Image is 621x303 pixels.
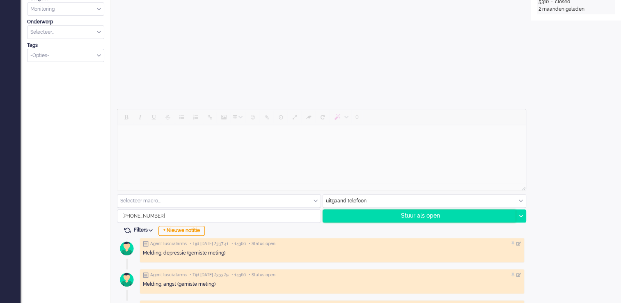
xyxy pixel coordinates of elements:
span: Agent lusciialarms [150,241,187,247]
img: ic_note_grey.svg [143,272,149,278]
body: Rich Text Area. Press ALT-0 for help. [3,3,405,18]
span: • 14366 [231,241,246,247]
img: avatar [117,238,137,259]
img: ic_note_grey.svg [143,241,149,247]
img: avatar [117,269,137,290]
div: Melding: depressie (gemiste meting) [143,250,521,257]
span: • 14366 [231,272,246,278]
div: Melding: angst (gemiste meting) [143,281,521,288]
span: • Tijd [DATE] 23:33:29 [190,272,229,278]
div: + Nieuwe notitie [158,226,205,236]
span: • Tijd [DATE] 23:37:41 [190,241,229,247]
span: Filters [134,227,156,233]
span: • Status open [249,272,275,278]
div: 2 maanden geleden [539,6,613,13]
input: +31612345678 [117,210,321,222]
div: Select Tags [27,49,104,62]
span: Agent lusciialarms [150,272,187,278]
div: Tags [27,42,104,49]
div: Stuur als open [323,210,516,222]
div: Onderwerp [27,18,104,25]
span: • Status open [249,241,275,247]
